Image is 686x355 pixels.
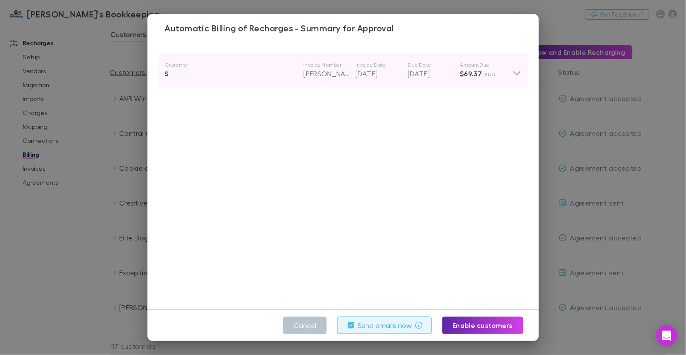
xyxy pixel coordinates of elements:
span: AUD [484,71,496,78]
p: [DATE] [408,68,460,79]
button: Enable customers [442,317,523,334]
div: CustomerSInvoice Number[PERSON_NAME]-0092Invoice Date[DATE]Due Date[DATE]AmountDue$69.37 AUD [158,53,529,88]
p: Due Date [408,61,460,68]
div: S [165,68,304,79]
p: Invoice Date [356,61,408,68]
button: Send emails now [337,317,432,334]
p: Amount Due [460,61,512,68]
label: Send emails now [358,320,412,331]
p: Customer [165,61,304,68]
p: [PERSON_NAME]-0092 [304,68,356,79]
strong: $69.37 [460,69,482,78]
button: Cancel [283,317,327,334]
p: Invoice Number [304,61,356,68]
p: [DATE] [356,68,408,79]
div: Open Intercom Messenger [656,325,677,346]
h3: Automatic Billing of Recharges - Summary for Approval [161,23,539,33]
